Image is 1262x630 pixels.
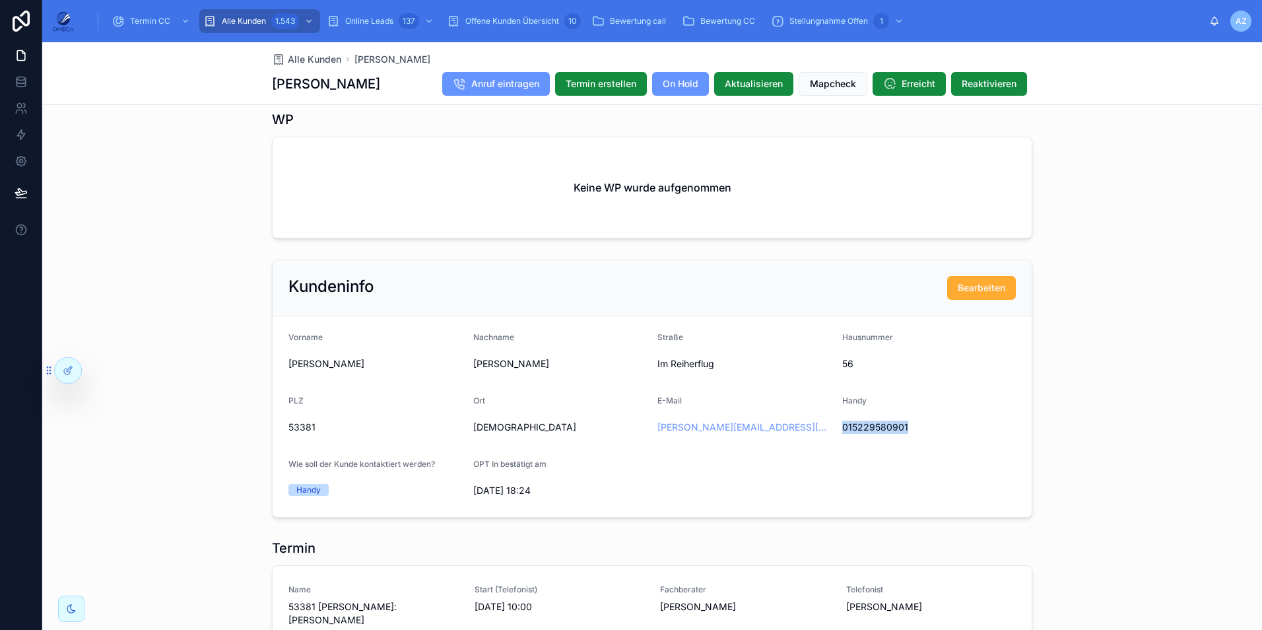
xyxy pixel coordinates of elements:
[657,421,832,434] a: [PERSON_NAME][EMAIL_ADDRESS][PERSON_NAME][DOMAIN_NAME]
[555,72,647,96] button: Termin erstellen
[610,16,666,26] span: Bewertung call
[475,600,645,613] span: [DATE] 10:00
[873,13,889,29] div: 1
[564,13,581,29] div: 10
[663,77,698,90] span: On Hold
[574,180,731,195] h2: Keine WP wurde aufgenommen
[810,77,856,90] span: Mapcheck
[657,357,832,370] span: Im Reiherflug
[842,332,893,342] span: Hausnummer
[288,421,463,434] span: 53381
[962,77,1016,90] span: Reaktivieren
[846,600,922,613] span: [PERSON_NAME]
[842,396,867,405] span: Handy
[288,600,459,627] span: 53381 [PERSON_NAME]:[PERSON_NAME]
[473,357,648,370] span: [PERSON_NAME]
[345,16,393,26] span: Online Leads
[288,396,304,405] span: PLZ
[473,421,648,434] span: [DEMOGRAPHIC_DATA]
[767,9,910,33] a: Stellungnahme Offen1
[842,421,1016,434] span: 015229580901
[1236,16,1247,26] span: AZ
[873,72,946,96] button: Erreicht
[288,53,341,66] span: Alle Kunden
[473,459,547,469] span: OPT In bestätigt am
[566,77,636,90] span: Termin erstellen
[84,7,1209,36] div: scrollable content
[288,357,463,370] span: [PERSON_NAME]
[958,281,1005,295] span: Bearbeiten
[354,53,430,66] a: [PERSON_NAME]
[130,16,170,26] span: Termin CC
[288,459,435,469] span: Wie soll der Kunde kontaktiert werden?
[271,13,299,29] div: 1.543
[288,332,323,342] span: Vorname
[657,332,683,342] span: Straße
[473,484,648,497] span: [DATE] 18:24
[660,584,830,595] span: Fachberater
[443,9,585,33] a: Offene Kunden Übersicht10
[199,9,320,33] a: Alle Kunden1.543
[272,75,380,93] h1: [PERSON_NAME]
[947,276,1016,300] button: Bearbeiten
[678,9,764,33] a: Bewertung CC
[473,396,485,405] span: Ort
[799,72,867,96] button: Mapcheck
[902,77,935,90] span: Erreicht
[714,72,793,96] button: Aktualisieren
[272,110,294,129] h1: WP
[108,9,197,33] a: Termin CC
[288,276,374,297] h2: Kundeninfo
[475,584,645,595] span: Start (Telefonist)
[465,16,559,26] span: Offene Kunden Übersicht
[272,53,341,66] a: Alle Kunden
[53,11,74,32] img: App logo
[222,16,266,26] span: Alle Kunden
[789,16,868,26] span: Stellungnahme Offen
[296,484,321,496] div: Handy
[288,584,459,595] span: Name
[471,77,539,90] span: Anruf eintragen
[442,72,550,96] button: Anruf eintragen
[399,13,419,29] div: 137
[846,584,1016,595] span: Telefonist
[587,9,675,33] a: Bewertung call
[473,332,514,342] span: Nachname
[842,357,1016,370] span: 56
[272,539,315,557] h1: Termin
[700,16,755,26] span: Bewertung CC
[657,396,682,405] span: E-Mail
[951,72,1027,96] button: Reaktivieren
[725,77,783,90] span: Aktualisieren
[323,9,440,33] a: Online Leads137
[652,72,709,96] button: On Hold
[660,600,736,613] span: [PERSON_NAME]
